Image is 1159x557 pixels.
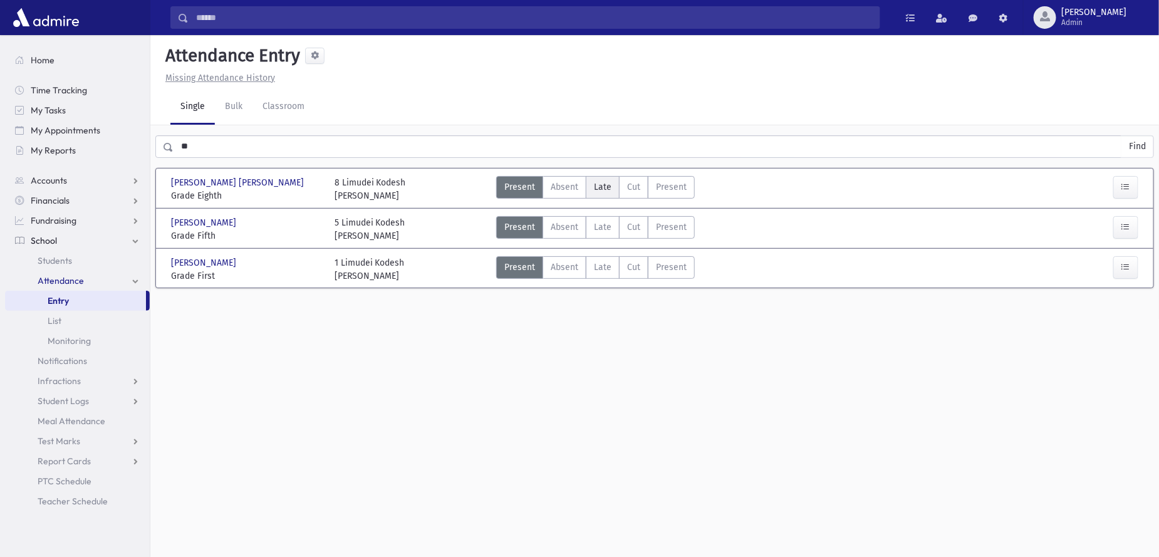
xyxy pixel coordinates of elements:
span: PTC Schedule [38,476,91,487]
a: Single [170,90,215,125]
span: Grade First [171,269,322,283]
span: Grade Fifth [171,229,322,242]
span: [PERSON_NAME] [171,216,239,229]
span: Present [656,221,687,234]
span: Infractions [38,375,81,387]
a: Fundraising [5,211,150,231]
span: [PERSON_NAME] [1061,8,1126,18]
a: Student Logs [5,391,150,411]
u: Missing Attendance History [165,73,275,83]
span: [PERSON_NAME] [PERSON_NAME] [171,176,306,189]
span: Absent [551,180,578,194]
a: Infractions [5,371,150,391]
span: Late [594,221,611,234]
span: Absent [551,221,578,234]
div: AttTypes [496,216,695,242]
span: Test Marks [38,435,80,447]
span: My Reports [31,145,76,156]
span: Accounts [31,175,67,186]
a: My Reports [5,140,150,160]
span: Home [31,55,55,66]
a: Meal Attendance [5,411,150,431]
span: Meal Attendance [38,415,105,427]
span: Absent [551,261,578,274]
a: Accounts [5,170,150,190]
span: List [48,315,61,326]
a: Entry [5,291,146,311]
a: Financials [5,190,150,211]
span: My Appointments [31,125,100,136]
button: Find [1121,136,1153,157]
input: Search [189,6,880,29]
span: Attendance [38,275,84,286]
span: Monitoring [48,335,91,346]
span: Grade Eighth [171,189,322,202]
span: School [31,235,57,246]
a: My Appointments [5,120,150,140]
span: Time Tracking [31,85,87,96]
a: Classroom [252,90,314,125]
div: AttTypes [496,176,695,202]
span: Teacher Schedule [38,496,108,507]
span: Fundraising [31,215,76,226]
a: School [5,231,150,251]
a: Monitoring [5,331,150,351]
div: 8 Limudei Kodesh [PERSON_NAME] [335,176,406,202]
a: Test Marks [5,431,150,451]
a: Teacher Schedule [5,491,150,511]
div: 5 Limudei Kodesh [PERSON_NAME] [335,216,405,242]
span: Entry [48,295,69,306]
span: My Tasks [31,105,66,116]
img: AdmirePro [10,5,82,30]
span: Notifications [38,355,87,367]
span: [PERSON_NAME] [171,256,239,269]
span: Report Cards [38,455,91,467]
span: Students [38,255,72,266]
span: Admin [1061,18,1126,28]
span: Present [656,180,687,194]
a: Report Cards [5,451,150,471]
span: Late [594,261,611,274]
a: Notifications [5,351,150,371]
span: Present [504,221,535,234]
div: AttTypes [496,256,695,283]
a: My Tasks [5,100,150,120]
span: Late [594,180,611,194]
span: Cut [627,221,640,234]
a: Home [5,50,150,70]
a: PTC Schedule [5,471,150,491]
span: Cut [627,261,640,274]
span: Present [656,261,687,274]
div: 1 Limudei Kodesh [PERSON_NAME] [335,256,405,283]
span: Cut [627,180,640,194]
span: Present [504,180,535,194]
a: Attendance [5,271,150,291]
a: List [5,311,150,331]
a: Students [5,251,150,271]
a: Missing Attendance History [160,73,275,83]
span: Financials [31,195,70,206]
a: Time Tracking [5,80,150,100]
a: Bulk [215,90,252,125]
span: Present [504,261,535,274]
h5: Attendance Entry [160,45,300,66]
span: Student Logs [38,395,89,407]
